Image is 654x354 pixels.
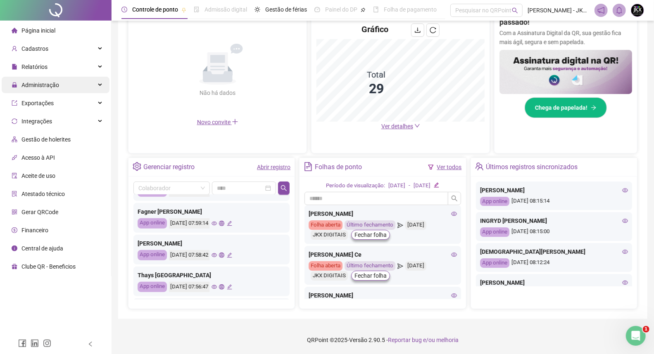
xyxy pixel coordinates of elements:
span: eye [451,252,457,257]
div: [DATE] 08:15:14 [480,197,628,206]
span: Aceite de uso [21,172,55,179]
span: Financeiro [21,227,48,234]
span: Folha de pagamento [384,6,437,13]
span: Acesso à API [21,154,55,161]
div: - [409,182,410,190]
span: Integrações [21,118,52,125]
div: [DATE] 07:56:47 [169,282,209,292]
span: Gestão de férias [265,6,307,13]
span: search [281,185,287,191]
span: eye [212,253,217,258]
div: App online [480,227,509,237]
p: Com a Assinatura Digital da QR, sua gestão fica mais ágil, segura e sem papelada. [499,28,632,47]
span: solution [12,191,17,197]
span: eye [451,293,457,298]
img: banner%2F02c71560-61a6-44d4-94b9-c8ab97240462.png [499,50,632,94]
div: App online [138,218,167,229]
span: audit [12,173,17,179]
span: Gestão de holerites [21,136,71,143]
div: [DATE] 08:12:24 [480,258,628,268]
div: [PERSON_NAME] [138,239,285,248]
div: INGRYD [PERSON_NAME] [480,216,628,225]
span: user-add [12,46,17,52]
span: download [414,27,421,33]
span: arrow-right [591,105,597,111]
div: [PERSON_NAME] [309,291,457,300]
span: export [12,100,17,106]
span: sync [12,118,17,124]
span: Administração [21,82,59,88]
span: Fechar folha [354,271,387,280]
span: filter [428,164,434,170]
span: Exportações [21,100,54,106]
span: instagram [43,339,51,347]
div: Não há dados [180,88,256,97]
span: send [397,261,403,271]
span: setting [133,162,141,171]
span: file-text [304,162,312,171]
div: App online [138,282,167,292]
div: Folha aberta [309,220,342,230]
div: [DATE] [414,182,430,190]
span: lock [12,82,17,88]
span: Atestado técnico [21,191,65,197]
span: eye [451,211,457,217]
div: [PERSON_NAME] [480,278,628,287]
a: Ver detalhes down [381,123,420,130]
div: [DATE] [388,182,405,190]
div: Thays [GEOGRAPHIC_DATA] [138,271,285,280]
span: team [475,162,484,171]
span: sun [254,7,260,12]
button: Chega de papelada! [525,97,607,118]
span: dashboard [314,7,320,12]
span: edit [227,284,232,290]
span: Controle de ponto [132,6,178,13]
span: Clube QR - Beneficios [21,263,76,270]
span: global [219,284,224,290]
span: down [414,123,420,129]
button: Fechar folha [351,271,390,281]
iframe: Intercom live chat [626,326,646,346]
span: edit [227,221,232,226]
span: api [12,155,17,160]
div: App online [480,197,509,206]
span: dollar [12,227,17,233]
span: Novo convite [197,119,238,125]
span: Ver detalhes [381,123,413,130]
span: apartment [12,137,17,142]
div: Fagner [PERSON_NAME] [138,207,285,216]
span: file [12,64,17,70]
span: Versão [349,337,367,343]
span: send [397,220,403,230]
span: bell [616,7,623,14]
div: JKX DIGITAIS [311,230,348,240]
span: plus [232,118,238,125]
span: Central de ajuda [21,245,63,252]
span: pushpin [181,7,186,12]
span: edit [227,253,232,258]
span: home [12,28,17,33]
div: JKX DIGITAIS [311,271,348,281]
span: search [451,195,458,202]
span: Página inicial [21,27,55,34]
div: [PERSON_NAME] Ce [309,250,457,259]
div: Últimos registros sincronizados [486,160,578,174]
span: book [373,7,379,12]
span: eye [622,187,628,193]
span: eye [622,218,628,224]
div: Folha aberta [309,261,342,271]
span: left [88,341,93,347]
span: eye [212,284,217,290]
span: global [219,221,224,226]
span: Cadastros [21,45,48,52]
span: linkedin [31,339,39,347]
span: eye [212,221,217,226]
span: info-circle [12,245,17,251]
a: Abrir registro [257,164,290,170]
span: eye [622,280,628,286]
span: 1 [643,326,649,333]
span: facebook [18,339,26,347]
span: search [512,7,518,14]
div: App online [480,258,509,268]
span: gift [12,264,17,269]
